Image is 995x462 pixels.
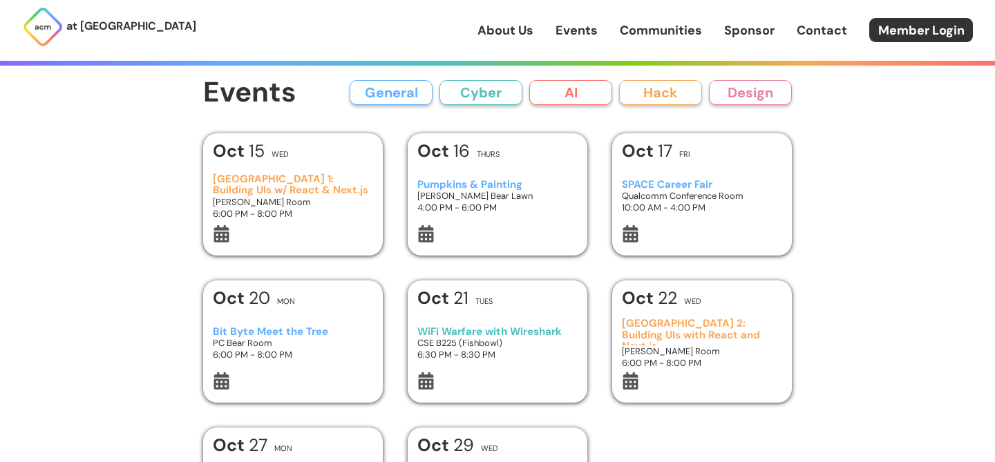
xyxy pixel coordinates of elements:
[213,349,374,360] h3: 6:00 PM - 8:00 PM
[622,190,783,202] h3: Qualcomm Conference Room
[274,445,292,452] h2: Mon
[797,21,847,39] a: Contact
[213,173,374,196] h3: [GEOGRAPHIC_DATA] 1: Building UIs w/ React & Next.js
[622,318,783,345] h3: [GEOGRAPHIC_DATA] 2: Building UIs with React and Next.js
[213,139,249,162] b: Oct
[213,436,267,454] h1: 27
[417,202,578,213] h3: 4:00 PM - 6:00 PM
[213,326,374,338] h3: Bit Byte Meet the Tree
[213,196,374,208] h3: [PERSON_NAME] Room
[620,21,702,39] a: Communities
[869,18,973,42] a: Member Login
[475,298,493,305] h2: Tues
[622,287,658,309] b: Oct
[277,298,295,305] h2: Mon
[213,142,265,160] h1: 15
[417,179,578,191] h3: Pumpkins & Painting
[477,21,533,39] a: About Us
[213,208,374,220] h3: 6:00 PM - 8:00 PM
[679,151,690,158] h2: Fri
[203,77,296,108] h1: Events
[22,6,196,48] a: at [GEOGRAPHIC_DATA]
[213,289,270,307] h1: 20
[529,80,612,105] button: AI
[417,436,474,454] h1: 29
[684,298,701,305] h2: Wed
[417,326,578,338] h3: WiFi Warfare with Wireshark
[417,139,453,162] b: Oct
[66,17,196,35] p: at [GEOGRAPHIC_DATA]
[622,139,658,162] b: Oct
[622,357,783,369] h3: 6:00 PM - 8:00 PM
[213,434,249,456] b: Oct
[417,289,468,307] h1: 21
[417,349,578,360] h3: 6:30 PM - 8:30 PM
[622,289,677,307] h1: 22
[619,80,702,105] button: Hack
[622,345,783,357] h3: [PERSON_NAME] Room
[481,445,498,452] h2: Wed
[622,179,783,191] h3: SPACE Career Fair
[622,202,783,213] h3: 10:00 AM - 4:00 PM
[417,337,578,349] h3: CSE B225 (Fishbowl)
[556,21,598,39] a: Events
[22,6,64,48] img: ACM Logo
[417,190,578,202] h3: [PERSON_NAME] Bear Lawn
[272,151,289,158] h2: Wed
[417,434,453,456] b: Oct
[417,142,470,160] h1: 16
[213,287,249,309] b: Oct
[350,80,433,105] button: General
[477,151,500,158] h2: Thurs
[622,142,672,160] h1: 17
[439,80,522,105] button: Cyber
[417,287,453,309] b: Oct
[213,337,374,349] h3: PC Bear Room
[709,80,792,105] button: Design
[724,21,775,39] a: Sponsor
